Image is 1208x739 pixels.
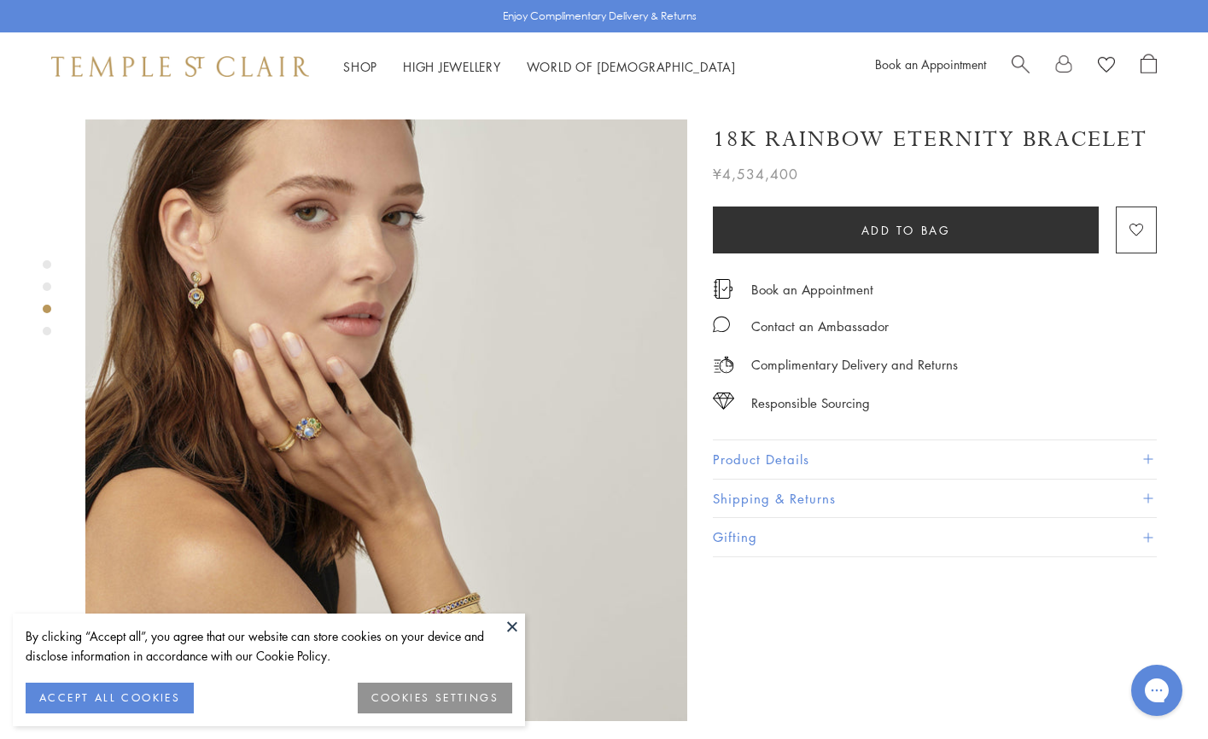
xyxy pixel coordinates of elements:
h1: 18K Rainbow Eternity Bracelet [713,125,1147,154]
p: Enjoy Complimentary Delivery & Returns [503,8,697,25]
img: icon_delivery.svg [713,354,734,375]
div: Contact an Ambassador [751,316,889,337]
button: Add to bag [713,207,1099,253]
button: Shipping & Returns [713,480,1157,518]
img: icon_sourcing.svg [713,393,734,410]
a: Book an Appointment [751,280,873,299]
a: High JewelleryHigh Jewellery [403,58,501,75]
span: ¥4,534,400 [713,163,798,185]
img: 18K Rainbow Eternity Bracelet [85,119,687,721]
iframe: Gorgias live chat messenger [1123,659,1191,722]
button: ACCEPT ALL COOKIES [26,683,194,713]
a: View Wishlist [1098,54,1115,79]
a: Book an Appointment [875,55,986,73]
span: Add to bag [861,221,951,240]
a: Open Shopping Bag [1141,54,1157,79]
img: icon_appointment.svg [713,279,733,299]
a: ShopShop [343,58,377,75]
img: Temple St. Clair [51,56,309,77]
div: Product gallery navigation [43,256,51,349]
a: Search [1012,54,1030,79]
p: Complimentary Delivery and Returns [751,354,958,375]
a: World of [DEMOGRAPHIC_DATA]World of [DEMOGRAPHIC_DATA] [527,58,736,75]
nav: Main navigation [343,56,736,78]
button: COOKIES SETTINGS [358,683,512,713]
div: Responsible Sourcing [751,393,870,414]
button: Gifting [713,518,1157,556]
img: MessageIcon-01_2.svg [713,316,730,333]
button: Product Details [713,440,1157,479]
div: By clicking “Accept all”, you agree that our website can store cookies on your device and disclos... [26,626,512,666]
